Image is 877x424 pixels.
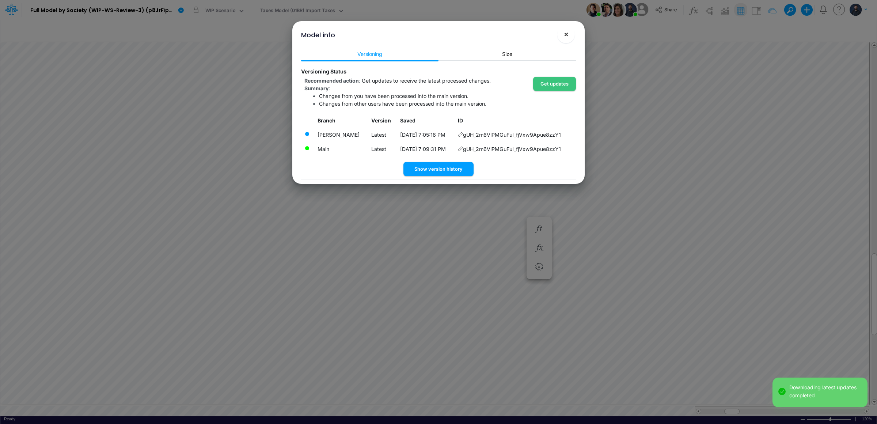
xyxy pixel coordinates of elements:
button: Close [557,26,575,43]
span: : [304,77,491,84]
td: Latest [368,128,397,142]
th: Local date/time when this version was saved [397,114,455,128]
td: Latest merged version [314,142,368,156]
span: Changes from other users have been processed into the main version. [319,101,486,107]
div: : [304,84,576,92]
td: Latest [368,142,397,156]
td: gUH_2m6VlPMGuFuI_fjVxw9Apue8zzY1 [455,142,576,156]
td: Model version currently loaded [314,128,368,142]
div: The changes in this model version have been processed into the latest main version [304,131,310,137]
a: Versioning [301,47,438,61]
a: Size [438,47,576,61]
div: There are no pending changes currently being processed [304,145,310,151]
div: Downloading latest updates completed [789,383,862,399]
strong: Summary [304,85,329,91]
button: Show version history [403,162,474,176]
strong: Recommended action [304,77,359,84]
th: Version [368,114,397,128]
span: Changes from you have been processed into the main version. [319,93,468,99]
span: Get updates to receive the latest processed changes. [362,77,491,84]
div: Model info [301,30,335,40]
span: Copy hyperlink to this version of the model [458,131,463,139]
th: Branch [314,114,368,128]
span: × [564,30,569,38]
strong: Versioning Status [301,68,346,75]
td: Local date/time when this version was saved [397,142,455,156]
th: ID [455,114,576,128]
button: Get updates [533,77,576,91]
span: gUH_2m6VlPMGuFuI_fjVxw9Apue8zzY1 [463,131,561,139]
td: Local date/time when this version was saved [397,128,455,142]
span: Copy hyperlink to this version of the model [458,145,463,153]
